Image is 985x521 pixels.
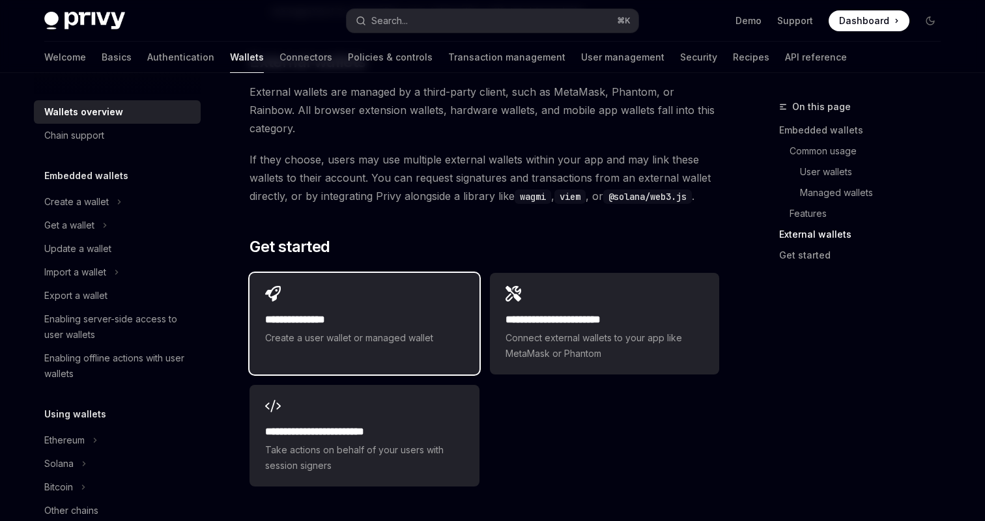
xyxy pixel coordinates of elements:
[44,432,85,448] div: Ethereum
[44,194,109,210] div: Create a wallet
[265,442,463,473] span: Take actions on behalf of your users with session signers
[44,218,94,233] div: Get a wallet
[34,190,201,214] button: Create a wallet
[34,307,201,346] a: Enabling server-side access to user wallets
[839,14,889,27] span: Dashboard
[34,124,201,147] a: Chain support
[348,42,433,73] a: Policies & controls
[554,190,586,204] code: viem
[265,330,463,346] span: Create a user wallet or managed wallet
[506,330,704,361] span: Connect external wallets to your app like MetaMask or Phantom
[250,83,719,137] span: External wallets are managed by a third-party client, such as MetaMask, Phantom, or Rainbow. All ...
[44,264,106,280] div: Import a wallet
[779,120,951,141] a: Embedded wallets
[448,42,565,73] a: Transaction management
[44,350,193,382] div: Enabling offline actions with user wallets
[230,42,264,73] a: Wallets
[779,182,951,203] a: Managed wallets
[920,10,941,31] button: Toggle dark mode
[777,14,813,27] a: Support
[581,42,664,73] a: User management
[44,12,125,30] img: dark logo
[779,203,951,224] a: Features
[617,16,631,26] span: ⌘ K
[34,475,201,499] button: Bitcoin
[34,237,201,260] a: Update a wallet
[44,42,86,73] a: Welcome
[829,10,909,31] a: Dashboard
[34,284,201,307] a: Export a wallet
[733,42,769,73] a: Recipes
[603,190,692,204] code: @solana/web3.js
[792,99,851,115] span: On this page
[34,452,201,475] button: Solana
[147,42,214,73] a: Authentication
[347,9,638,33] button: Search...⌘K
[735,14,762,27] a: Demo
[102,42,132,73] a: Basics
[371,13,408,29] div: Search...
[785,42,847,73] a: API reference
[44,311,193,343] div: Enabling server-side access to user wallets
[279,42,332,73] a: Connectors
[779,245,951,266] a: Get started
[44,479,73,495] div: Bitcoin
[44,456,74,472] div: Solana
[779,162,951,182] a: User wallets
[44,168,128,184] h5: Embedded wallets
[779,224,951,245] a: External wallets
[44,104,123,120] div: Wallets overview
[34,346,201,386] a: Enabling offline actions with user wallets
[515,190,551,204] code: wagmi
[44,241,111,257] div: Update a wallet
[44,288,107,303] div: Export a wallet
[34,260,201,284] button: Import a wallet
[34,100,201,124] a: Wallets overview
[34,214,201,237] button: Get a wallet
[250,150,719,205] span: If they choose, users may use multiple external wallets within your app and may link these wallet...
[44,128,104,143] div: Chain support
[779,141,951,162] a: Common usage
[250,236,330,257] span: Get started
[44,503,98,518] div: Other chains
[34,429,201,452] button: Ethereum
[44,406,106,422] h5: Using wallets
[680,42,717,73] a: Security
